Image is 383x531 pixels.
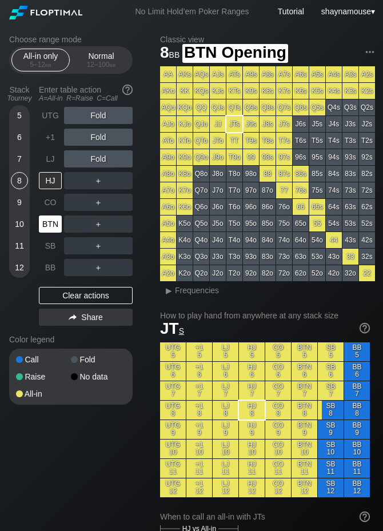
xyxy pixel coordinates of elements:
div: A5o [160,215,176,231]
div: 98s [260,149,276,165]
div: 72o [276,265,292,281]
div: BTN 6 [292,362,317,381]
div: 12 – 100 [77,61,125,69]
div: CO 8 [265,401,291,420]
div: 88 [260,166,276,182]
div: A8s [260,66,276,82]
div: AKo [160,83,176,99]
div: J2s [359,116,375,132]
span: s [179,324,184,336]
div: SB 8 [318,401,344,420]
div: K7o [177,182,193,198]
div: +1 9 [186,420,212,439]
div: No Limit Hold’em Poker Ranges [118,7,266,19]
div: When to call an all-in with JTs [160,512,370,521]
div: 85o [260,215,276,231]
div: K2s [359,83,375,99]
div: Tourney [5,94,34,102]
div: HJ 10 [239,440,265,458]
div: 95s [309,149,325,165]
div: 5 – 12 [17,61,65,69]
div: 53s [342,215,358,231]
span: 8 [158,44,181,63]
div: 43o [326,249,342,265]
div: A2o [160,265,176,281]
div: A4s [326,66,342,82]
div: 86o [260,199,276,215]
img: help.32db89a4.svg [358,322,371,334]
div: Q4s [326,99,342,115]
a: Tutorial [278,7,304,16]
div: T7o [226,182,242,198]
div: Q2o [193,265,209,281]
div: LJ 7 [213,381,238,400]
div: UTG 8 [160,401,186,420]
div: 10 [11,215,28,233]
div: 75s [309,182,325,198]
div: 83s [342,166,358,182]
div: 64s [326,199,342,215]
div: CO 11 [265,459,291,478]
div: BB 9 [344,420,370,439]
div: ＋ [64,215,133,233]
div: Q3s [342,99,358,115]
div: KJs [210,83,226,99]
div: Enter table action [39,81,133,107]
div: QJs [210,99,226,115]
div: 76s [293,182,309,198]
div: Color legend [9,330,133,349]
div: A8o [160,166,176,182]
div: 7 [11,150,28,167]
div: BB 10 [344,440,370,458]
div: CO 6 [265,362,291,381]
div: 94s [326,149,342,165]
div: A6o [160,199,176,215]
div: A=All-in R=Raise C=Call [39,94,133,102]
span: bb [110,61,116,69]
div: 84o [260,232,276,248]
div: Q7o [193,182,209,198]
div: ▾ [318,5,377,18]
div: T4s [326,133,342,149]
div: T4o [226,232,242,248]
div: 96o [243,199,259,215]
div: J2o [210,265,226,281]
div: Q6o [193,199,209,215]
div: J8s [260,116,276,132]
div: 62o [293,265,309,281]
div: LJ 5 [213,342,238,361]
div: BTN [39,215,62,233]
div: UTG [39,107,62,124]
div: LJ 8 [213,401,238,420]
div: 54s [326,215,342,231]
div: K5o [177,215,193,231]
div: K4o [177,232,193,248]
div: Fold [64,150,133,167]
div: HJ 8 [239,401,265,420]
div: BB 8 [344,401,370,420]
div: CO 9 [265,420,291,439]
div: Fold [64,129,133,146]
div: Stack [5,81,34,107]
div: K2o [177,265,193,281]
div: SB [39,237,62,254]
div: UTG 6 [160,362,186,381]
div: UTG 12 [160,478,186,497]
div: 76o [276,199,292,215]
div: 87s [276,166,292,182]
div: A3o [160,249,176,265]
div: BB 6 [344,362,370,381]
div: 85s [309,166,325,182]
div: T8s [260,133,276,149]
div: A7o [160,182,176,198]
div: J5s [309,116,325,132]
span: bb [169,47,180,60]
div: JTo [210,133,226,149]
div: 63o [293,249,309,265]
div: 83o [260,249,276,265]
div: 52s [359,215,375,231]
div: KTo [177,133,193,149]
div: HJ 5 [239,342,265,361]
img: share.864f2f62.svg [69,314,77,321]
div: LJ 6 [213,362,238,381]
